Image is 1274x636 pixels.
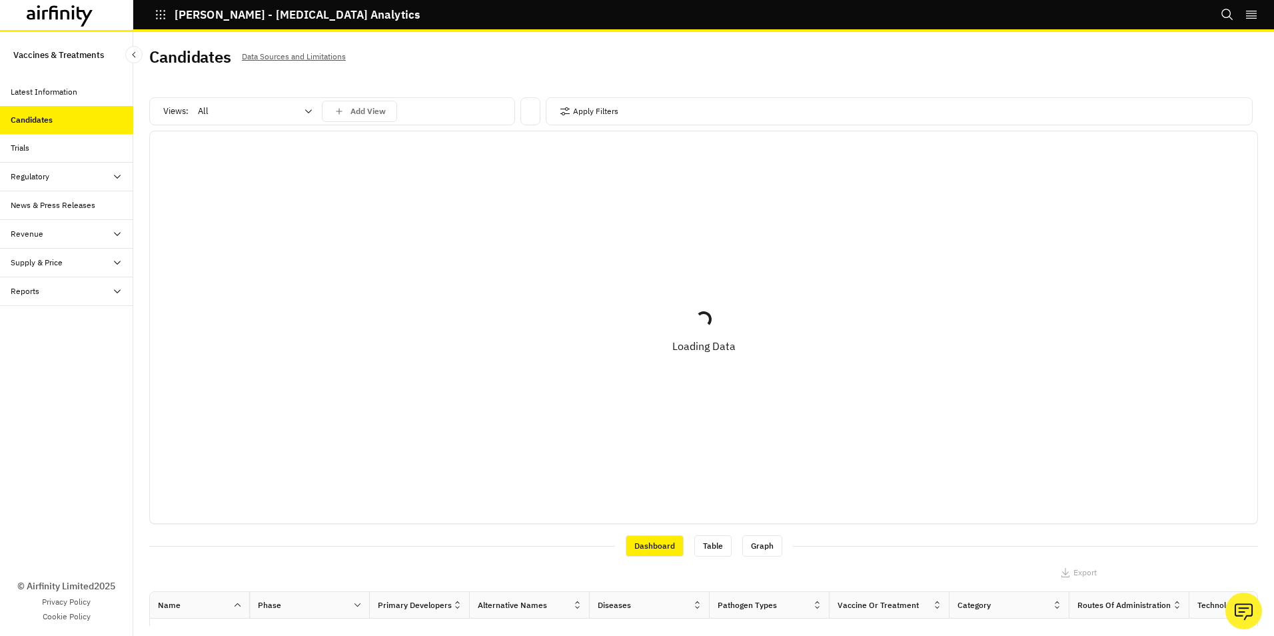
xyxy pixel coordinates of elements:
div: Primary Developers [378,599,452,611]
p: Data Sources and Limitations [242,49,346,64]
a: Privacy Policy [42,596,91,608]
h2: Candidates [149,47,231,67]
div: Table [694,535,732,557]
button: Search [1221,3,1234,26]
button: Apply Filters [560,101,618,122]
div: Pathogen Types [718,599,777,611]
button: Close Sidebar [125,46,143,63]
p: Vaccines & Treatments [13,43,104,67]
div: Reports [11,285,39,297]
p: Add View [350,107,386,116]
div: Latest Information [11,86,77,98]
p: Loading Data [672,338,736,354]
div: Trials [11,142,29,154]
div: Graph [742,535,782,557]
div: Regulatory [11,171,49,183]
button: [PERSON_NAME] - [MEDICAL_DATA] Analytics [155,3,420,26]
div: Vaccine or Treatment [838,599,919,611]
button: Ask our analysts [1225,593,1262,629]
p: © Airfinity Limited 2025 [17,579,115,593]
div: Routes of Administration [1077,599,1171,611]
button: Export [1060,562,1097,583]
button: save changes [322,101,397,122]
div: Alternative Names [478,599,547,611]
div: News & Press Releases [11,199,95,211]
div: Supply & Price [11,257,63,269]
p: [PERSON_NAME] - [MEDICAL_DATA] Analytics [175,9,420,21]
a: Cookie Policy [43,611,91,623]
p: Export [1073,568,1097,577]
div: Diseases [598,599,631,611]
div: Phase [258,599,281,611]
div: Revenue [11,228,43,240]
div: Technology Type [1197,599,1259,611]
div: Views: [163,101,397,122]
div: Dashboard [626,535,684,557]
div: Category [957,599,991,611]
div: Name [158,599,181,611]
div: Candidates [11,114,53,126]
